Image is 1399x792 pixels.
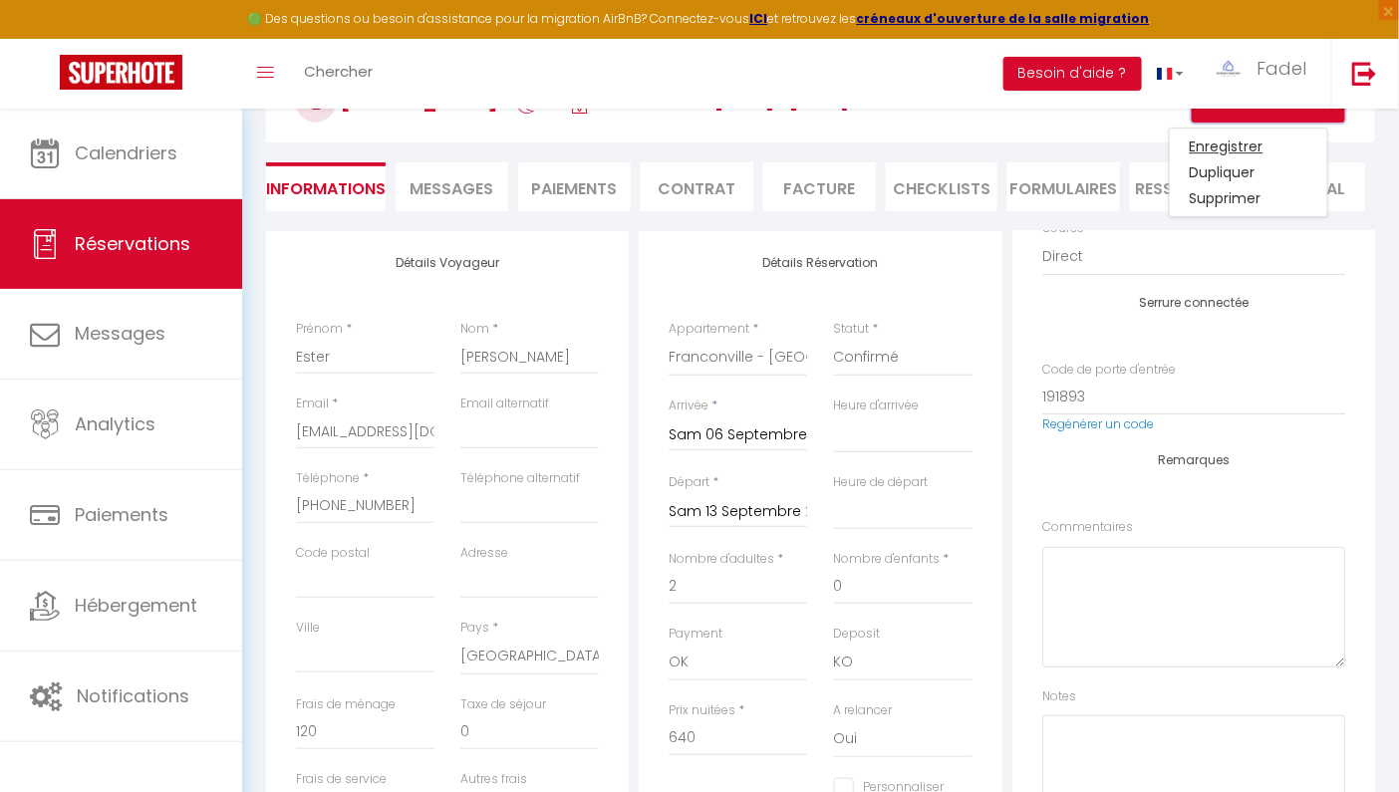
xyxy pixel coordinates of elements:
[1257,56,1306,81] span: Fadel
[834,396,920,415] label: Heure d'arrivée
[669,701,735,720] label: Prix nuitées
[669,625,722,644] label: Payment
[669,473,709,492] label: Départ
[1042,296,1345,310] h4: Serrure connectée
[1007,162,1120,211] li: FORMULAIRES
[1042,518,1133,537] label: Commentaires
[16,8,76,68] button: Ouvrir le widget de chat LiveChat
[834,320,870,339] label: Statut
[1130,162,1243,211] li: Ressources
[669,256,972,270] h4: Détails Réservation
[296,695,396,714] label: Frais de ménage
[460,544,508,563] label: Adresse
[1214,60,1244,78] img: ...
[834,550,941,569] label: Nombre d'enfants
[296,770,387,789] label: Frais de service
[1170,133,1327,159] a: Enregistrer
[296,544,370,563] label: Code postal
[296,256,599,270] h4: Détails Voyageur
[75,411,155,436] span: Analytics
[1352,61,1377,86] img: logout
[75,502,168,527] span: Paiements
[886,162,998,211] li: CHECKLISTS
[834,701,893,720] label: A relancer
[460,469,580,488] label: Téléphone alternatif
[750,10,768,27] a: ICI
[75,321,165,346] span: Messages
[763,162,876,211] li: Facture
[1042,453,1345,467] h4: Remarques
[75,593,197,618] span: Hébergement
[1170,159,1327,185] a: Dupliquer
[460,695,546,714] label: Taxe de séjour
[460,770,527,789] label: Autres frais
[460,320,489,339] label: Nom
[1042,687,1076,706] label: Notes
[296,395,329,413] label: Email
[518,162,631,211] li: Paiements
[1042,415,1154,432] a: Regénérer un code
[296,320,343,339] label: Prénom
[75,140,177,165] span: Calendriers
[460,395,549,413] label: Email alternatif
[1199,39,1331,109] a: ... Fadel
[289,39,388,109] a: Chercher
[77,683,189,708] span: Notifications
[1003,57,1142,91] button: Besoin d'aide ?
[857,10,1150,27] a: créneaux d'ouverture de la salle migration
[296,619,320,638] label: Ville
[641,162,753,211] li: Contrat
[1170,185,1327,211] a: Supprimer
[296,469,360,488] label: Téléphone
[669,396,708,415] label: Arrivée
[266,162,386,211] li: Informations
[460,619,489,638] label: Pays
[1042,361,1176,380] label: Code de porte d'entrée
[669,550,774,569] label: Nombre d'adultes
[410,177,493,200] span: Messages
[669,320,749,339] label: Appartement
[1314,702,1384,777] iframe: Chat
[75,231,190,256] span: Réservations
[834,473,929,492] label: Heure de départ
[834,625,881,644] label: Deposit
[304,61,373,82] span: Chercher
[60,55,182,90] img: Super Booking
